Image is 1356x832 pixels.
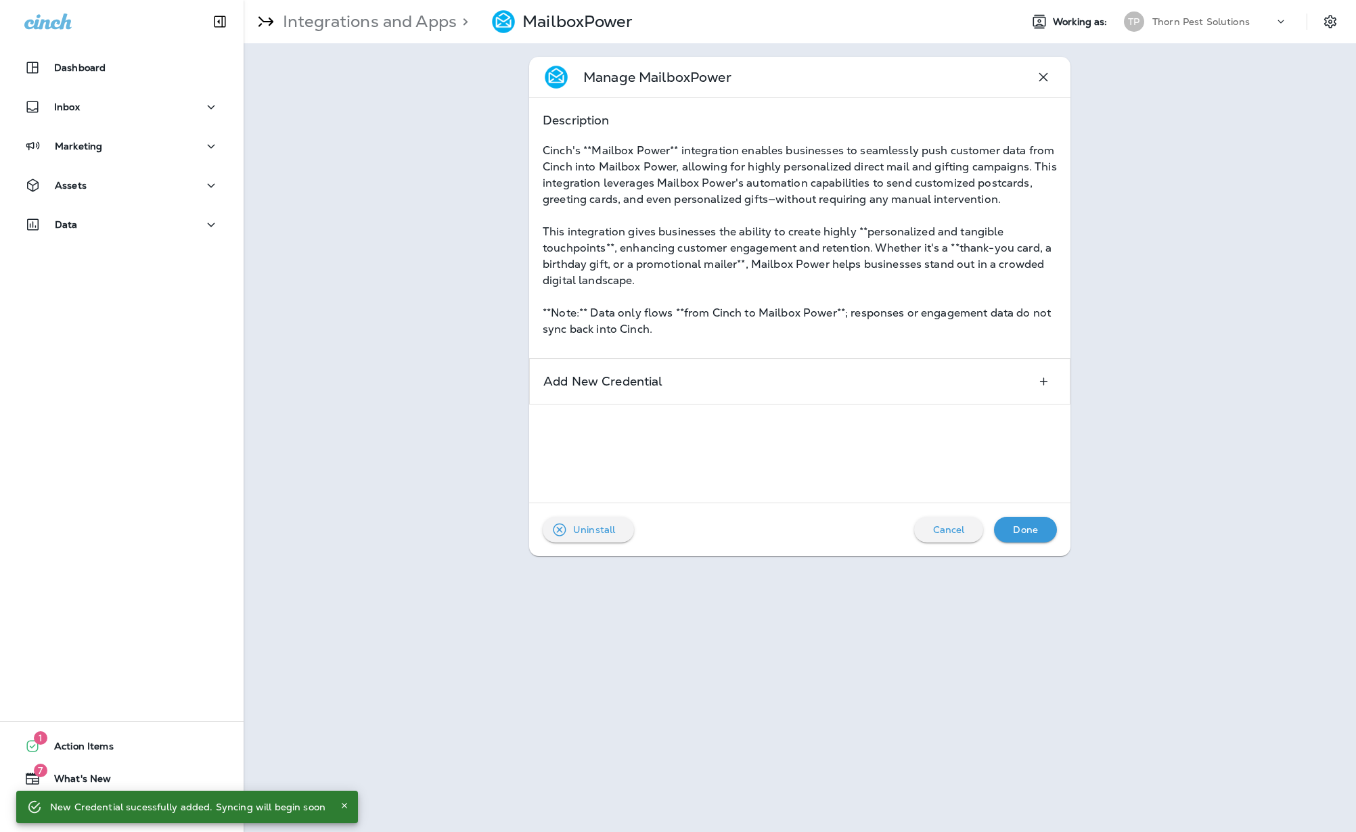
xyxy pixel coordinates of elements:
[543,376,663,387] p: Add New Credential
[543,143,1057,338] div: Cinch's **Mailbox Power** integration enables businesses to seamlessly push customer data from Ci...
[55,219,78,230] p: Data
[573,524,615,535] p: Uninstall
[583,68,731,87] p: Manage MailboxPower
[14,133,230,160] button: Marketing
[41,741,114,757] span: Action Items
[41,773,111,789] span: What's New
[1152,16,1250,27] p: Thorn Pest Solutions
[14,211,230,238] button: Data
[1013,524,1038,535] p: Done
[543,517,634,542] button: Uninstall
[1124,11,1144,32] div: TP
[14,172,230,199] button: Assets
[14,54,230,81] button: Dashboard
[34,731,47,745] span: 1
[543,112,1057,129] p: Description
[55,141,102,152] p: Marketing
[1318,9,1342,34] button: Settings
[55,180,87,191] p: Assets
[1053,16,1110,28] span: Working as:
[14,733,230,760] button: 1Action Items
[14,93,230,120] button: Inbox
[14,798,230,825] button: Support
[490,8,517,35] img: MailboxPower
[54,62,106,73] p: Dashboard
[34,764,47,777] span: 7
[50,795,325,819] div: New Credential sucessfully added. Syncing will begin soon
[54,101,80,112] p: Inbox
[336,798,353,814] button: Close
[914,517,984,542] button: Cancel
[277,11,457,32] p: Integrations and Apps
[543,64,570,91] img: MailboxPower
[457,11,468,32] p: >
[994,517,1057,542] button: Done
[933,524,965,535] p: Cancel
[14,765,230,792] button: 7What's New
[1031,369,1056,394] button: Add New Credential
[201,8,239,35] button: Collapse Sidebar
[522,11,633,32] div: MailboxPower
